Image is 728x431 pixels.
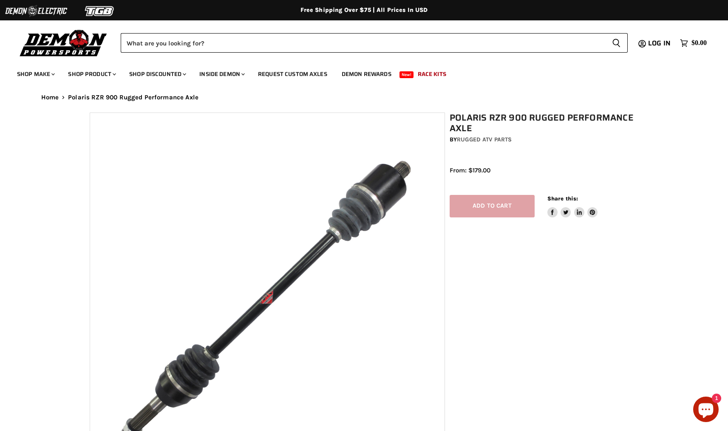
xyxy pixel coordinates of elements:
[691,397,721,424] inbox-online-store-chat: Shopify online store chat
[121,33,605,53] input: Search
[123,65,191,83] a: Shop Discounted
[457,136,512,143] a: Rugged ATV Parts
[62,65,121,83] a: Shop Product
[68,94,198,101] span: Polaris RZR 900 Rugged Performance Axle
[252,65,334,83] a: Request Custom Axles
[335,65,398,83] a: Demon Rewards
[547,195,578,202] span: Share this:
[450,135,643,144] div: by
[450,166,490,174] span: From: $179.00
[399,71,414,78] span: New!
[691,39,707,47] span: $0.00
[193,65,250,83] a: Inside Demon
[547,195,598,217] aside: Share this:
[648,38,671,48] span: Log in
[676,37,711,49] a: $0.00
[450,113,643,134] h1: Polaris RZR 900 Rugged Performance Axle
[411,65,453,83] a: Race Kits
[11,65,60,83] a: Shop Make
[41,94,59,101] a: Home
[605,33,628,53] button: Search
[68,3,132,19] img: TGB Logo 2
[24,6,704,14] div: Free Shipping Over $75 | All Prices In USD
[4,3,68,19] img: Demon Electric Logo 2
[24,94,704,101] nav: Breadcrumbs
[11,62,705,83] ul: Main menu
[644,39,676,47] a: Log in
[121,33,628,53] form: Product
[17,28,110,58] img: Demon Powersports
